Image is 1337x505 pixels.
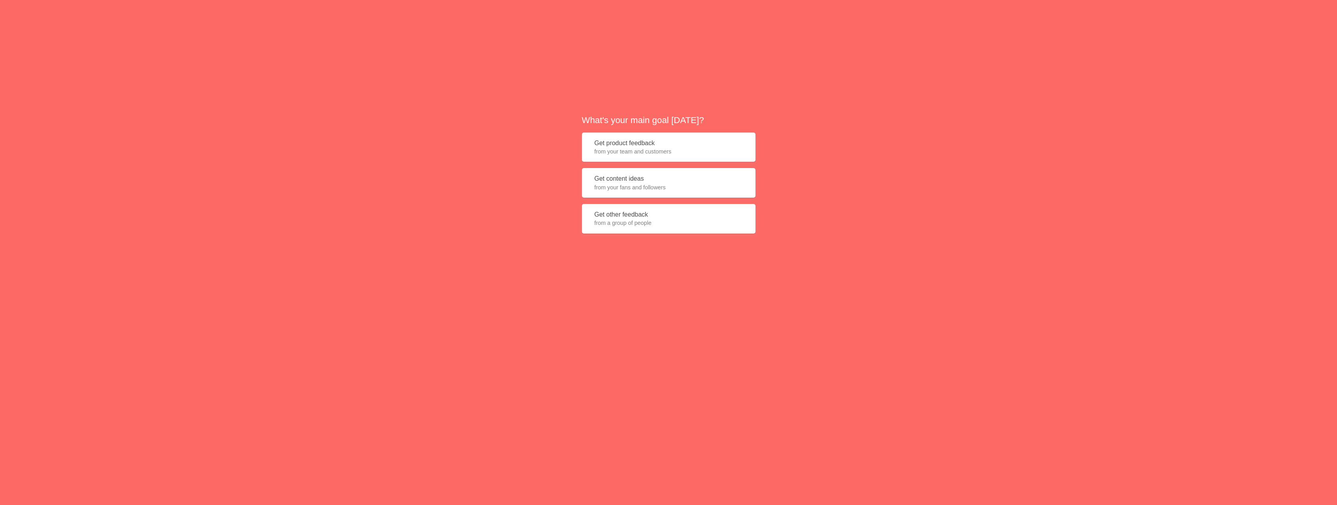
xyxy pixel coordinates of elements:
span: from your fans and followers [595,183,743,191]
span: from a group of people [595,219,743,227]
span: from your team and customers [595,148,743,155]
button: Get product feedbackfrom your team and customers [582,133,755,162]
button: Get content ideasfrom your fans and followers [582,168,755,198]
h2: What's your main goal [DATE]? [582,114,755,126]
button: Get other feedbackfrom a group of people [582,204,755,234]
